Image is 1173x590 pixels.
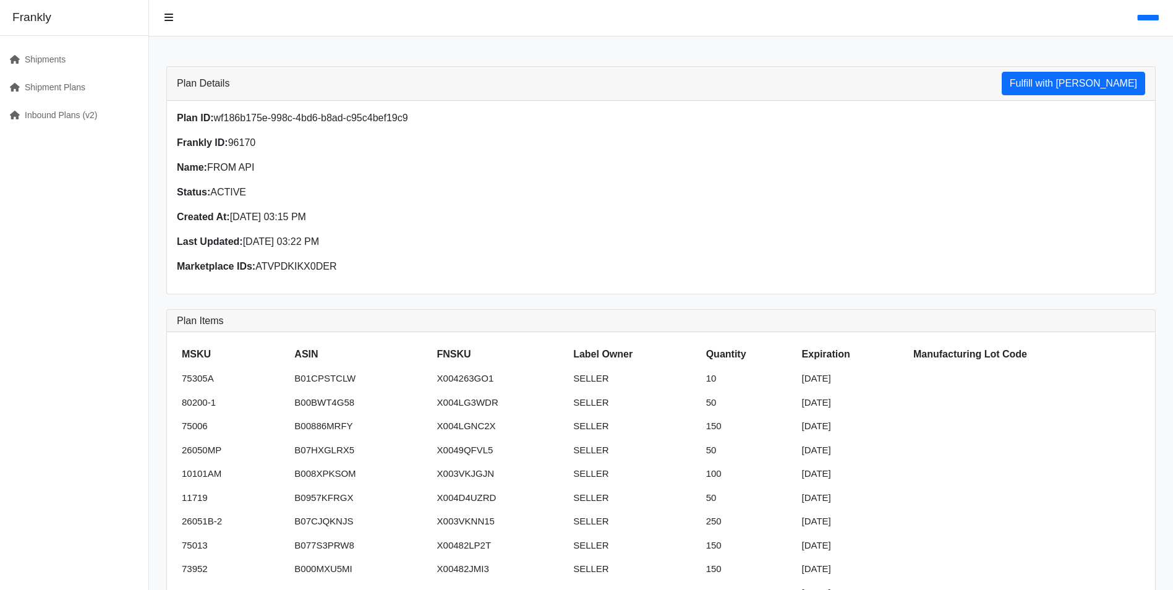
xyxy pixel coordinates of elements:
td: 150 [701,414,797,438]
td: SELLER [568,486,701,510]
td: [DATE] [797,510,908,534]
strong: Status: [177,187,210,197]
td: B00886MRFY [289,414,432,438]
p: ATVPDKIKX0DER [177,259,654,274]
td: 75006 [177,414,289,438]
td: 150 [701,534,797,558]
strong: Created At: [177,212,230,222]
td: [DATE] [797,414,908,438]
th: Quantity [701,342,797,367]
td: B07CJQKNJS [289,510,432,534]
td: 75305A [177,367,289,391]
strong: Marketplace IDs: [177,261,255,271]
td: X004LG3WDR [432,391,569,415]
td: [DATE] [797,391,908,415]
td: 80200-1 [177,391,289,415]
td: X003VKJGJN [432,462,569,486]
td: [DATE] [797,367,908,391]
td: 150 [701,557,797,581]
td: X003VKNN15 [432,510,569,534]
td: [DATE] [797,462,908,486]
button: Fulfill with [PERSON_NAME] [1002,72,1145,95]
td: X004263GO1 [432,367,569,391]
td: 75013 [177,534,289,558]
th: Expiration [797,342,908,367]
td: B008XPKSOM [289,462,432,486]
td: SELLER [568,534,701,558]
p: [DATE] 03:15 PM [177,210,654,224]
td: 10101AM [177,462,289,486]
td: 100 [701,462,797,486]
td: X0049QFVL5 [432,438,569,463]
td: B000MXU5MI [289,557,432,581]
td: SELLER [568,438,701,463]
p: 96170 [177,135,654,150]
td: SELLER [568,510,701,534]
td: SELLER [568,367,701,391]
p: ACTIVE [177,185,654,200]
td: B077S3PRW8 [289,534,432,558]
strong: Name: [177,162,207,173]
strong: Last Updated: [177,236,243,247]
td: SELLER [568,414,701,438]
p: [DATE] 03:22 PM [177,234,654,249]
td: B07HXGLRX5 [289,438,432,463]
td: X00482JMI3 [432,557,569,581]
td: X00482LP2T [432,534,569,558]
th: FNSKU [432,342,569,367]
td: SELLER [568,557,701,581]
td: 250 [701,510,797,534]
td: 26050MP [177,438,289,463]
td: X004D4UZRD [432,486,569,510]
td: 10 [701,367,797,391]
h3: Plan Details [177,77,229,89]
td: [DATE] [797,557,908,581]
td: B01CPSTCLW [289,367,432,391]
td: 26051B-2 [177,510,289,534]
th: ASIN [289,342,432,367]
td: 11719 [177,486,289,510]
td: B0957KFRGX [289,486,432,510]
td: [DATE] [797,486,908,510]
p: wf186b175e-998c-4bd6-b8ad-c95c4bef19c9 [177,111,654,126]
td: B00BWT4G58 [289,391,432,415]
td: 73952 [177,557,289,581]
td: SELLER [568,462,701,486]
td: [DATE] [797,438,908,463]
strong: Frankly ID: [177,137,228,148]
h3: Plan Items [177,315,1145,327]
strong: Plan ID: [177,113,214,123]
th: MSKU [177,342,289,367]
td: [DATE] [797,534,908,558]
td: 50 [701,438,797,463]
td: X004LGNC2X [432,414,569,438]
td: SELLER [568,391,701,415]
p: FROM API [177,160,654,175]
th: Manufacturing Lot Code [908,342,1145,367]
th: Label Owner [568,342,701,367]
td: 50 [701,391,797,415]
td: 50 [701,486,797,510]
